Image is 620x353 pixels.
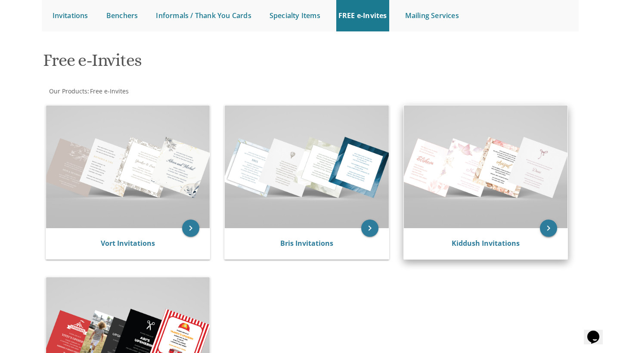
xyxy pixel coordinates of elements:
a: Kiddush Invitations [452,238,520,248]
img: Vort Invitations [46,105,210,228]
a: keyboard_arrow_right [182,220,199,237]
span: Free e-Invites [90,87,129,95]
a: Our Products [48,87,87,95]
a: Bris Invitations [280,238,333,248]
a: keyboard_arrow_right [540,220,557,237]
h1: Free e-Invites [43,51,394,76]
a: keyboard_arrow_right [361,220,378,237]
div: : [42,87,310,96]
img: Kiddush Invitations [404,105,568,228]
a: Free e-Invites [89,87,129,95]
a: Vort Invitations [101,238,155,248]
img: Bris Invitations [225,105,389,228]
iframe: chat widget [584,319,611,344]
